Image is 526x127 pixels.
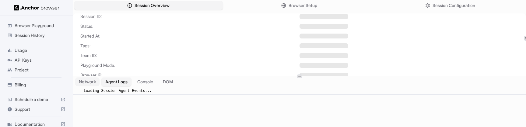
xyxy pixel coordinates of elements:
[15,23,65,29] span: Browser Playground
[5,21,68,31] div: Browser Playground
[80,62,300,68] span: Playground Mode:
[15,32,65,38] span: Session History
[5,104,68,114] div: Support
[80,53,300,59] span: Team ID:
[433,2,475,9] span: Session Configuration
[15,106,58,112] span: Support
[15,47,65,53] span: Usage
[5,55,68,65] div: API Keys
[159,78,177,86] button: DOM
[15,57,65,63] span: API Keys
[5,80,68,90] div: Billing
[5,31,68,40] div: Session History
[135,2,170,9] span: Session Overview
[15,67,65,73] span: Project
[80,43,300,49] span: Tags:
[14,5,59,11] img: Anchor Logo
[80,72,300,78] span: Browser IP:
[5,95,68,104] div: Schedule a demo
[75,78,100,86] button: Network
[80,33,300,39] span: Started At:
[80,13,300,20] span: Session ID:
[5,65,68,75] div: Project
[84,89,152,93] span: Loading Session Agent Events...
[102,78,131,86] button: Agent Logs
[134,78,157,86] button: Console
[76,88,79,94] span: ​
[15,82,65,88] span: Billing
[15,96,58,103] span: Schedule a demo
[5,45,68,55] div: Usage
[80,23,300,29] span: Status:
[289,2,317,9] span: Browser Setup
